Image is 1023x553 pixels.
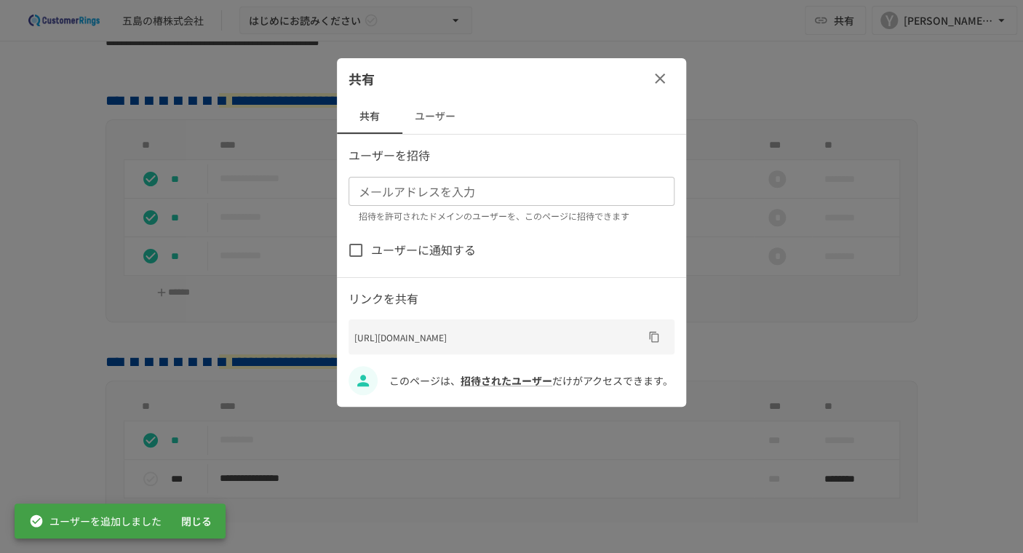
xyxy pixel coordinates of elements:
p: 招待を許可されたドメインのユーザーを、このページに招待できます [359,209,664,223]
button: URLをコピー [642,325,666,349]
a: 招待されたユーザー [461,373,552,388]
p: リンクを共有 [349,290,674,309]
div: 共有 [337,58,686,99]
p: ユーザーを招待 [349,146,674,165]
button: ユーザー [402,99,468,134]
button: 閉じる [173,508,220,535]
span: ユーザーに通知する [371,241,476,260]
p: [URL][DOMAIN_NAME] [354,330,642,344]
button: 共有 [337,99,402,134]
div: ユーザーを追加しました [29,508,162,534]
p: このページは、 だけがアクセスできます。 [389,373,674,389]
